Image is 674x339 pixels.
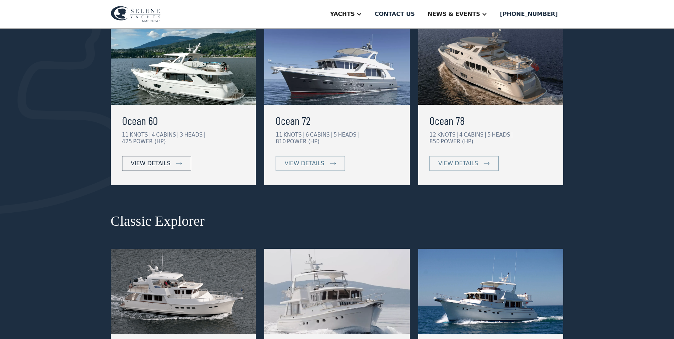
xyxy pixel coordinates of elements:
img: icon [176,162,182,165]
div: Yachts [330,10,355,18]
div: 6 [305,132,309,138]
div: 11 [276,132,282,138]
div: HEADS [184,132,205,138]
a: Ocean 72 [276,112,398,129]
div: CABINS [156,132,178,138]
div: HEADS [338,132,358,138]
div: view details [284,159,324,168]
div: CABINS [310,132,332,138]
div: 11 [122,132,129,138]
div: CABINS [464,132,486,138]
div: 850 [430,138,440,145]
div: 4 [152,132,155,138]
div: 3 [180,132,183,138]
img: logo [111,6,161,22]
a: Ocean 60 [122,112,245,129]
div: [PHONE_NUMBER] [500,10,558,18]
div: 5 [487,132,491,138]
div: HEADS [492,132,512,138]
div: Contact us [375,10,415,18]
img: icon [330,162,336,165]
a: Ocean 78 [430,112,552,129]
div: POWER (HP) [287,138,319,145]
div: 425 [122,138,132,145]
div: 810 [276,138,286,145]
div: 4 [459,132,463,138]
div: view details [438,159,478,168]
div: POWER (HP) [133,138,166,145]
div: view details [131,159,171,168]
div: News & EVENTS [427,10,480,18]
img: icon [484,162,490,165]
a: view details [122,156,191,171]
div: 12 [430,132,436,138]
div: POWER (HP) [440,138,473,145]
div: KNOTS [437,132,457,138]
a: view details [276,156,345,171]
div: KNOTS [130,132,150,138]
div: 5 [334,132,337,138]
h2: Classic Explorer [111,213,564,229]
a: view details [430,156,499,171]
div: KNOTS [283,132,304,138]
